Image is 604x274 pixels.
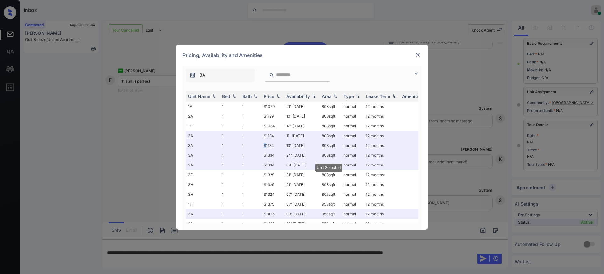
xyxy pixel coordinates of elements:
[231,94,237,98] img: sorting
[284,199,319,209] td: 07' [DATE]
[363,102,400,111] td: 12 months
[344,94,354,99] div: Type
[319,209,341,219] td: 958 sqft
[220,102,240,111] td: 1
[211,94,217,98] img: sorting
[261,102,284,111] td: $1079
[199,72,205,79] span: 3A
[186,219,220,229] td: 2A
[341,141,363,150] td: normal
[402,94,423,99] div: Amenities
[341,189,363,199] td: normal
[240,180,261,189] td: 1
[366,94,390,99] div: Lease Term
[269,72,274,78] img: icon-zuma
[363,199,400,209] td: 12 months
[284,180,319,189] td: 21' [DATE]
[261,180,284,189] td: $1329
[284,111,319,121] td: 10' [DATE]
[240,219,261,229] td: 1
[186,170,220,180] td: 3E
[261,121,284,131] td: $1084
[240,141,261,150] td: 1
[222,94,230,99] div: Bed
[363,150,400,160] td: 12 months
[363,131,400,141] td: 12 months
[341,102,363,111] td: normal
[186,131,220,141] td: 3A
[240,209,261,219] td: 1
[412,70,420,77] img: icon-zuma
[186,121,220,131] td: 1H
[319,189,341,199] td: 805 sqft
[261,150,284,160] td: $1334
[220,160,240,170] td: 1
[176,45,428,66] div: Pricing, Availability and Amenities
[275,94,281,98] img: sorting
[186,180,220,189] td: 3H
[261,170,284,180] td: $1329
[319,141,341,150] td: 808 sqft
[363,189,400,199] td: 12 months
[261,111,284,121] td: $1129
[220,209,240,219] td: 1
[284,131,319,141] td: 11' [DATE]
[363,121,400,131] td: 12 months
[261,131,284,141] td: $1134
[363,170,400,180] td: 12 months
[319,150,341,160] td: 808 sqft
[310,94,317,98] img: sorting
[186,141,220,150] td: 3A
[341,121,363,131] td: normal
[341,111,363,121] td: normal
[220,141,240,150] td: 1
[220,121,240,131] td: 1
[240,170,261,180] td: 1
[363,160,400,170] td: 12 months
[220,180,240,189] td: 1
[186,189,220,199] td: 3H
[363,209,400,219] td: 12 months
[363,141,400,150] td: 12 months
[319,170,341,180] td: 808 sqft
[341,209,363,219] td: normal
[332,94,338,98] img: sorting
[188,94,210,99] div: Unit Name
[220,150,240,160] td: 1
[240,199,261,209] td: 1
[186,209,220,219] td: 3A
[220,170,240,180] td: 1
[189,72,196,78] img: icon-zuma
[319,121,341,131] td: 808 sqft
[319,180,341,189] td: 808 sqft
[220,131,240,141] td: 1
[220,189,240,199] td: 1
[286,94,310,99] div: Availability
[186,102,220,111] td: 1A
[341,150,363,160] td: normal
[391,94,397,98] img: sorting
[284,189,319,199] td: 07' [DATE]
[261,199,284,209] td: $1375
[355,94,361,98] img: sorting
[319,219,341,229] td: 958 sqft
[363,219,400,229] td: 12 months
[186,199,220,209] td: 1H
[240,102,261,111] td: 1
[261,141,284,150] td: $1134
[186,160,220,170] td: 3A
[240,150,261,160] td: 1
[341,219,363,229] td: normal
[240,111,261,121] td: 1
[220,199,240,209] td: 1
[319,111,341,121] td: 808 sqft
[284,219,319,229] td: 23' [DATE]
[220,111,240,121] td: 1
[284,170,319,180] td: 31' [DATE]
[240,189,261,199] td: 1
[319,160,341,170] td: 808 sqft
[284,141,319,150] td: 13' [DATE]
[284,209,319,219] td: 03' [DATE]
[252,94,259,98] img: sorting
[341,199,363,209] td: normal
